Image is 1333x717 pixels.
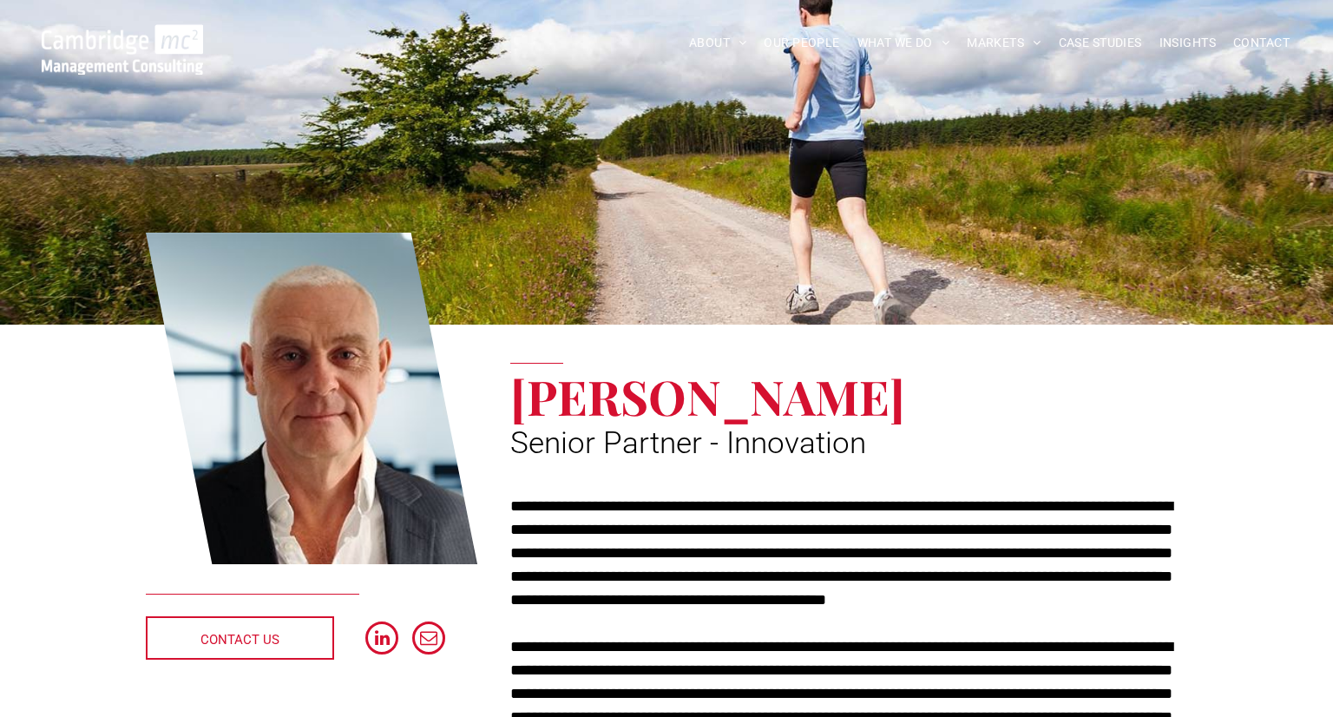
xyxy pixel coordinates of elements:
img: Go to Homepage [42,24,203,75]
span: CONTACT US [200,618,279,661]
a: INSIGHTS [1151,30,1225,56]
a: linkedin [365,622,398,659]
a: MARKETS [958,30,1049,56]
a: CONTACT US [146,616,334,660]
a: CASE STUDIES [1050,30,1151,56]
a: CONTACT [1225,30,1298,56]
span: Senior Partner - Innovation [510,425,866,461]
a: ABOUT [680,30,756,56]
a: email [412,622,445,659]
a: OUR PEOPLE [755,30,848,56]
span: [PERSON_NAME] [510,364,905,428]
a: WHAT WE DO [849,30,959,56]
